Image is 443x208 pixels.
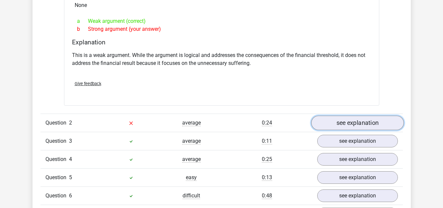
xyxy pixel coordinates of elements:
span: average [182,138,201,144]
span: 0:11 [262,138,272,144]
a: see explanation [317,189,398,202]
span: difficult [183,192,200,199]
span: Give feedback [75,81,101,86]
span: 0:48 [262,192,272,199]
span: b [77,25,88,33]
span: 4 [69,156,72,162]
span: 5 [69,174,72,181]
span: easy [186,174,197,181]
span: Question [45,137,69,145]
span: 6 [69,192,72,199]
div: Weak argument (correct) [72,17,371,25]
a: see explanation [317,153,398,166]
span: Question [45,155,69,163]
a: see explanation [317,135,398,147]
p: This is a weak argument. While the argument is logical and addresses the consequences of the fina... [72,51,371,67]
span: average [182,156,201,163]
span: a [77,17,88,25]
span: 3 [69,138,72,144]
span: 0:25 [262,156,272,163]
a: see explanation [311,116,404,130]
span: average [182,120,201,126]
span: Question [45,119,69,127]
span: Question [45,192,69,200]
div: Strong argument (your answer) [72,25,371,33]
h4: Explanation [72,38,371,46]
a: see explanation [317,171,398,184]
span: Question [45,174,69,182]
span: 2 [69,120,72,126]
span: 0:24 [262,120,272,126]
span: 0:13 [262,174,272,181]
